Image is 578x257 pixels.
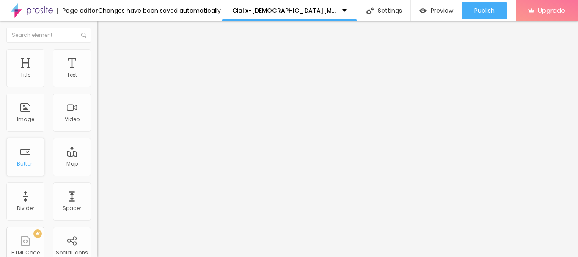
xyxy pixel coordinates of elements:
[56,250,88,256] div: Social Icons
[66,161,78,167] div: Map
[431,7,453,14] span: Preview
[65,116,80,122] div: Video
[57,8,98,14] div: Page editor
[63,205,81,211] div: Spacer
[17,161,34,167] div: Button
[97,21,578,257] iframe: Editor
[462,2,507,19] button: Publish
[419,7,427,14] img: view-1.svg
[17,116,34,122] div: Image
[538,7,565,14] span: Upgrade
[474,7,495,14] span: Publish
[232,8,336,14] p: Cialix-[DEMOGRAPHIC_DATA][MEDICAL_DATA]
[81,33,86,38] img: Icone
[411,2,462,19] button: Preview
[11,250,40,256] div: HTML Code
[98,8,221,14] div: Changes have been saved automatically
[20,72,30,78] div: Title
[67,72,77,78] div: Text
[6,28,91,43] input: Search element
[17,205,34,211] div: Divider
[366,7,374,14] img: Icone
